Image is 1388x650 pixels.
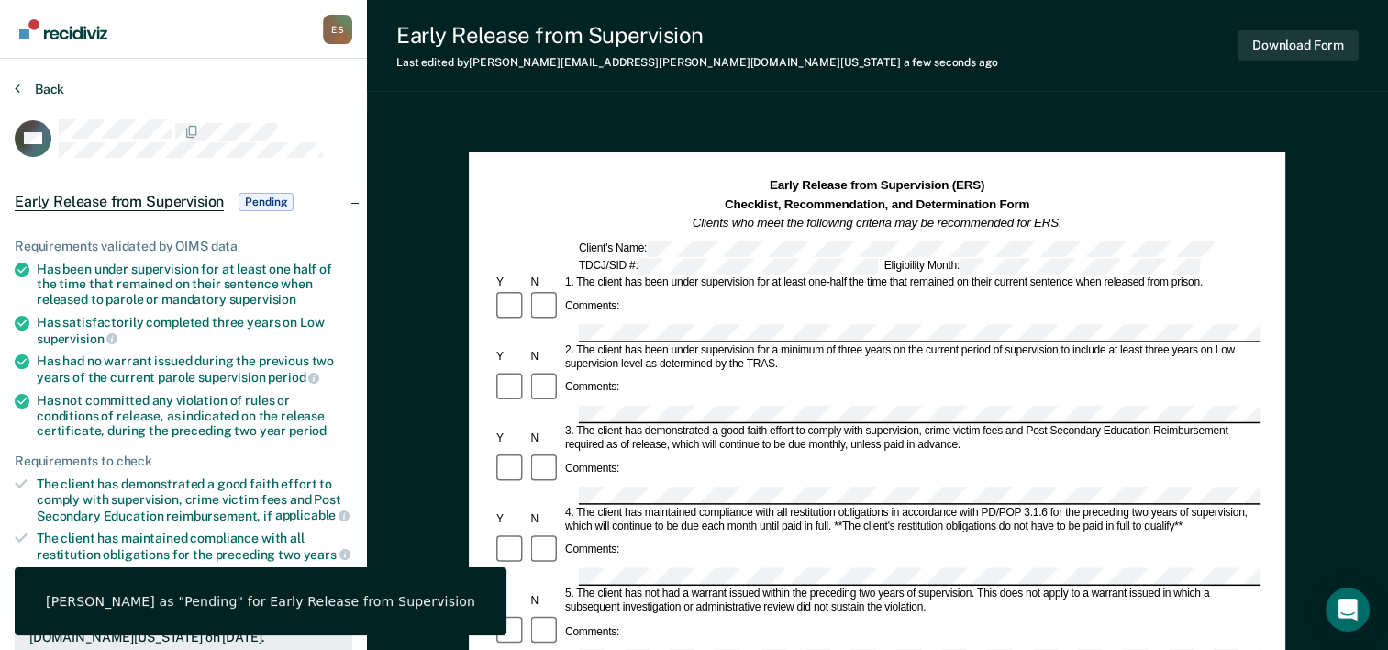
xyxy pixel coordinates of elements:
[304,547,350,562] span: years
[494,350,527,364] div: Y
[576,240,1216,256] div: Client's Name:
[19,19,107,39] img: Recidiviz
[289,423,327,438] span: period
[494,512,527,526] div: Y
[528,350,562,364] div: N
[562,625,622,639] div: Comments:
[37,262,352,308] div: Has been under supervision for at least one half of the time that remained on their sentence when...
[37,331,117,346] span: supervision
[562,463,622,476] div: Comments:
[239,193,294,211] span: Pending
[562,506,1260,533] div: 4. The client has maintained compliance with all restitution obligations in accordance with PD/PO...
[229,292,296,307] span: supervision
[1238,30,1359,61] button: Download Form
[904,56,998,69] span: a few seconds ago
[268,370,319,385] span: period
[562,544,622,557] div: Comments:
[562,343,1260,371] div: 2. The client has been under supervision for a minimum of three years on the current period of su...
[37,315,352,346] div: Has satisfactorily completed three years on Low
[562,424,1260,452] div: 3. The client has demonstrated a good faith effort to comply with supervision, crime victim fees ...
[562,275,1260,289] div: 1. The client has been under supervision for at least one-half the time that remained on their cu...
[15,81,64,97] button: Back
[562,381,622,395] div: Comments:
[37,393,352,439] div: Has not committed any violation of rules or conditions of release, as indicated on the release ce...
[46,593,475,610] div: [PERSON_NAME] as "Pending" for Early Release from Supervision
[528,275,562,289] div: N
[562,587,1260,614] div: 5. The client has not had a warrant issued within the preceding two years of supervision. This do...
[1326,588,1370,632] div: Open Intercom Messenger
[37,353,352,385] div: Has had no warrant issued during the previous two years of the current parole supervision
[576,258,882,275] div: TDCJ/SID #:
[562,300,622,314] div: Comments:
[15,454,352,469] div: Requirements to check
[323,15,352,44] button: Profile dropdown button
[275,508,350,522] span: applicable
[528,594,562,608] div: N
[396,56,998,69] div: Last edited by [PERSON_NAME][EMAIL_ADDRESS][PERSON_NAME][DOMAIN_NAME][US_STATE]
[396,22,998,49] div: Early Release from Supervision
[725,197,1029,211] strong: Checklist, Recommendation, and Determination Form
[770,179,984,193] strong: Early Release from Supervision (ERS)
[528,512,562,526] div: N
[323,15,352,44] div: E S
[37,531,352,562] div: The client has maintained compliance with all restitution obligations for the preceding two
[494,275,527,289] div: Y
[528,431,562,445] div: N
[494,594,527,608] div: Y
[882,258,1203,275] div: Eligibility Month:
[693,216,1062,230] em: Clients who meet the following criteria may be recommended for ERS.
[37,476,352,523] div: The client has demonstrated a good faith effort to comply with supervision, crime victim fees and...
[15,239,352,254] div: Requirements validated by OIMS data
[494,431,527,445] div: Y
[15,193,224,211] span: Early Release from Supervision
